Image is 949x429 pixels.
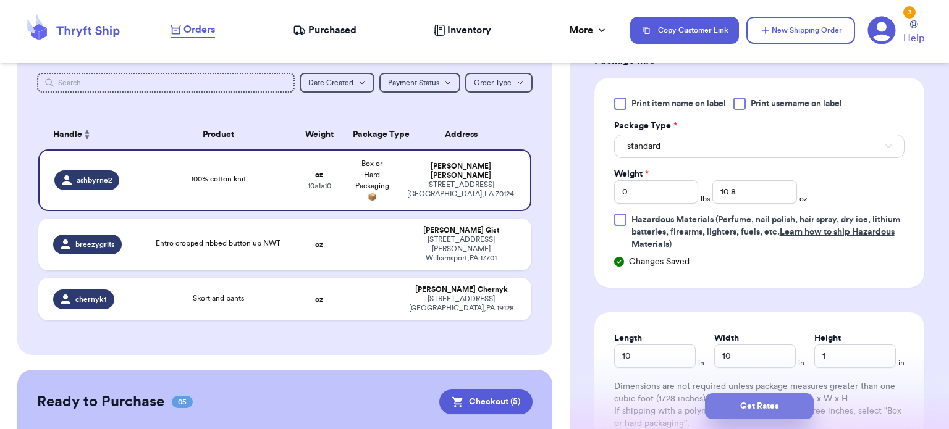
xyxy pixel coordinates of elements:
[172,396,193,408] span: 05
[315,296,323,303] strong: oz
[406,285,517,294] div: [PERSON_NAME] Chernyk
[447,23,491,38] span: Inventory
[300,73,374,93] button: Date Created
[903,6,916,19] div: 3
[156,239,280,247] span: Entro cropped ribbed button up NWT
[867,16,896,44] a: 3
[345,120,399,149] th: Package Type
[293,23,356,38] a: Purchased
[903,31,924,46] span: Help
[705,393,814,419] button: Get Rates
[627,140,660,152] span: standard
[465,73,533,93] button: Order Type
[799,194,808,204] span: oz
[315,241,323,248] strong: oz
[714,332,739,344] label: Width
[434,23,491,38] a: Inventory
[315,171,323,178] strong: oz
[474,79,512,86] span: Order Type
[355,160,389,201] span: Box or Hard Packaging 📦
[82,127,92,142] button: Sort ascending
[75,294,107,304] span: chernyk1
[629,256,690,268] span: Changes Saved
[406,235,517,263] div: [STREET_ADDRESS][PERSON_NAME] Williamsport , PA 17701
[308,182,331,190] span: 10 x 1 x 10
[406,226,517,235] div: [PERSON_NAME] Gist
[379,73,460,93] button: Payment Status
[698,358,704,368] span: in
[614,332,642,344] label: Length
[144,120,292,149] th: Product
[751,98,842,110] span: Print username on label
[701,194,710,204] span: lbs
[814,332,841,344] label: Height
[798,358,804,368] span: in
[77,175,112,185] span: ashbyrne2
[406,180,515,199] div: [STREET_ADDRESS] [GEOGRAPHIC_DATA] , LA 70124
[308,79,353,86] span: Date Created
[399,120,531,149] th: Address
[37,392,164,412] h2: Ready to Purchase
[308,23,356,38] span: Purchased
[746,17,855,44] button: New Shipping Order
[171,22,215,38] a: Orders
[388,79,439,86] span: Payment Status
[631,98,726,110] span: Print item name on label
[406,294,517,313] div: [STREET_ADDRESS] [GEOGRAPHIC_DATA] , PA 19128
[53,128,82,141] span: Handle
[631,215,900,249] span: (Perfume, nail polish, hair spray, dry ice, lithium batteries, firearms, lighters, fuels, etc. )
[193,294,244,302] span: Skort and pants
[183,22,215,37] span: Orders
[191,175,246,183] span: 100% cotton knit
[614,135,905,158] button: standard
[898,358,905,368] span: in
[614,120,677,132] label: Package Type
[631,215,714,224] span: Hazardous Materials
[439,389,533,414] button: Checkout (5)
[293,120,346,149] th: Weight
[569,23,608,38] div: More
[903,20,924,46] a: Help
[37,73,295,93] input: Search
[630,17,739,44] button: Copy Customer Link
[406,162,515,180] div: [PERSON_NAME] [PERSON_NAME]
[614,168,649,180] label: Weight
[75,239,114,249] span: breezygrits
